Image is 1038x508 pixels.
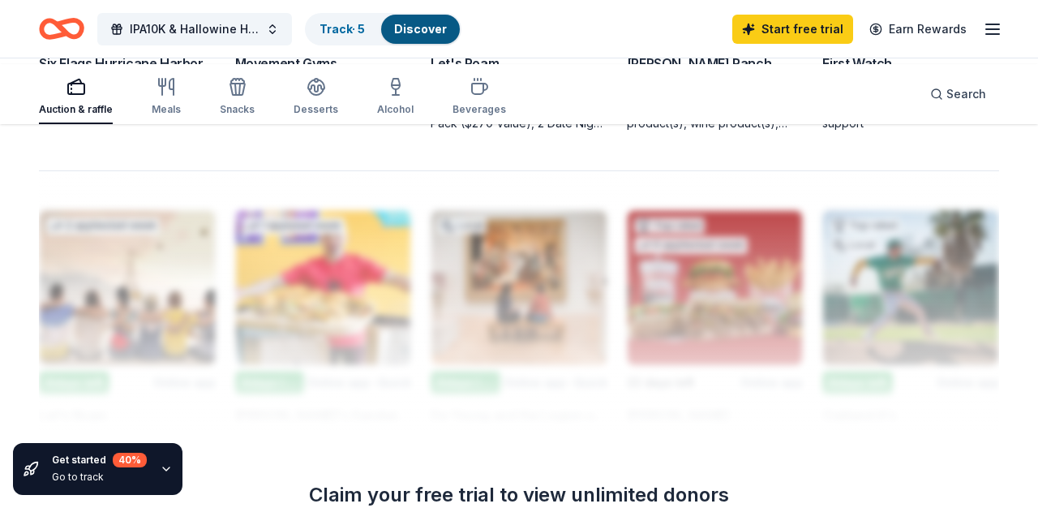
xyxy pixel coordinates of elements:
div: Meals [152,103,181,116]
button: Desserts [294,71,338,124]
div: Auction & raffle [39,103,113,116]
button: IPA10K & Hallowine Half Marathon [97,13,292,45]
button: Beverages [453,71,506,124]
div: 40 % [113,453,147,467]
a: Track· 5 [320,22,365,36]
div: [PERSON_NAME] Ranch [627,54,771,73]
button: Snacks [220,71,255,124]
div: Six Flags Hurricane Harbor ([GEOGRAPHIC_DATA]) [39,54,216,73]
button: Meals [152,71,181,124]
a: Start free trial [732,15,853,44]
button: Alcohol [377,71,414,124]
div: Let's Roam [431,54,499,73]
button: Auction & raffle [39,71,113,124]
div: Snacks [220,103,255,116]
div: Desserts [294,103,338,116]
div: First Watch [822,54,892,73]
div: Beverages [453,103,506,116]
div: Go to track [52,471,147,484]
div: Get started [52,453,147,467]
button: Search [917,78,999,110]
div: Claim your free trial to view unlimited donors [285,482,753,508]
a: Home [39,10,84,48]
span: IPA10K & Hallowine Half Marathon [130,19,259,39]
a: Discover [394,22,447,36]
a: Earn Rewards [860,15,976,44]
button: Track· 5Discover [305,13,461,45]
div: Movement Gyms [235,54,337,73]
span: Search [946,84,986,104]
div: Alcohol [377,103,414,116]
